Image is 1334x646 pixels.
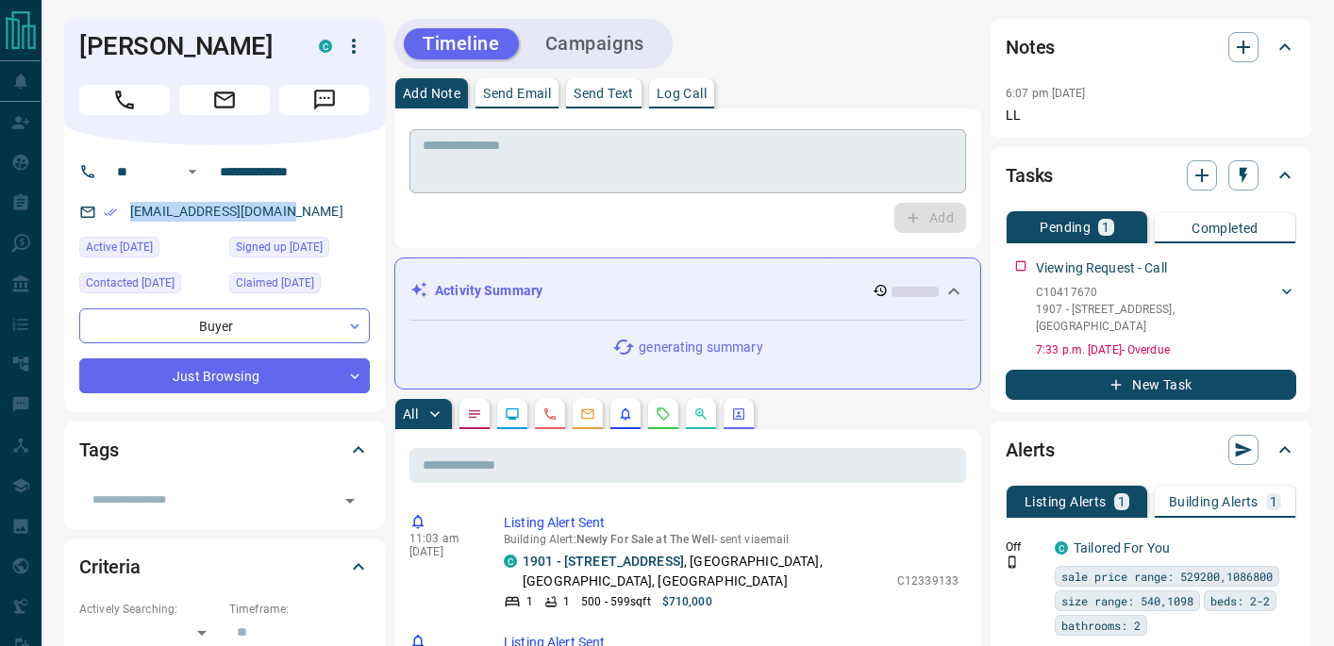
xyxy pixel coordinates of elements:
p: Viewing Request - Call [1036,258,1167,278]
span: beds: 2-2 [1210,591,1270,610]
svg: Push Notification Only [1006,555,1019,569]
svg: Notes [467,406,482,422]
p: Actively Searching: [79,601,220,618]
h2: Notes [1006,32,1055,62]
p: 1 [1270,495,1277,508]
p: 11:03 am [409,532,475,545]
div: condos.ca [504,555,517,568]
svg: Requests [656,406,671,422]
span: Call [79,85,170,115]
p: Building Alert : - sent via email [504,533,959,546]
svg: Opportunities [693,406,709,422]
svg: Agent Actions [731,406,746,422]
p: 1 [526,593,533,610]
div: C104176701907 - [STREET_ADDRESS],[GEOGRAPHIC_DATA] [1036,280,1296,339]
span: size range: 540,1098 [1061,591,1193,610]
span: Signed up [DATE] [236,238,323,257]
div: Mon Nov 11 2024 [229,237,370,263]
button: Open [181,160,204,183]
p: Off [1006,538,1043,555]
span: Newly For Sale at The Well [576,533,714,546]
p: Send Text [574,87,634,100]
span: sale price range: 529200,1086800 [1061,567,1273,586]
span: Claimed [DATE] [236,273,314,292]
p: Activity Summary [435,281,542,301]
p: Log Call [657,87,707,100]
p: 1 [1118,495,1126,508]
div: Notes [1006,25,1296,70]
div: Mon Nov 11 2024 [229,273,370,299]
p: Send Email [483,87,551,100]
div: Tasks [1006,153,1296,198]
p: , [GEOGRAPHIC_DATA], [GEOGRAPHIC_DATA], [GEOGRAPHIC_DATA] [523,552,888,591]
div: Alerts [1006,427,1296,472]
p: 1 [563,593,570,610]
p: 1 [1102,221,1109,234]
p: C10417670 [1036,284,1277,301]
div: Mon Nov 11 2024 [79,273,220,299]
p: Building Alerts [1169,495,1259,508]
svg: Calls [542,406,558,422]
div: Buyer [79,308,370,343]
div: Tags [79,427,370,472]
h1: [PERSON_NAME] [79,31,291,61]
p: Timeframe: [229,601,370,618]
div: Activity Summary [410,273,965,308]
p: LL [1006,106,1296,125]
svg: Listing Alerts [618,406,633,422]
h2: Tags [79,435,118,465]
p: C12339133 [897,572,959,589]
span: bathrooms: 2 [1061,616,1141,635]
p: 6:07 pm [DATE] [1006,87,1086,100]
button: Open [337,488,363,514]
svg: Emails [580,406,595,422]
button: Timeline [404,28,519,59]
a: 1901 - [STREET_ADDRESS] [523,554,684,569]
h2: Tasks [1006,160,1053,190]
p: Completed [1192,222,1259,235]
p: Listing Alert Sent [504,513,959,533]
p: 1907 - [STREET_ADDRESS] , [GEOGRAPHIC_DATA] [1036,301,1277,335]
p: Pending [1040,221,1091,234]
svg: Email Verified [104,206,117,219]
div: condos.ca [319,40,332,53]
p: 7:33 p.m. [DATE] - Overdue [1036,341,1296,358]
button: New Task [1006,370,1296,400]
a: [EMAIL_ADDRESS][DOMAIN_NAME] [130,204,343,219]
div: condos.ca [1055,541,1068,555]
span: Message [279,85,370,115]
div: Sun Jun 22 2025 [79,237,220,263]
span: Active [DATE] [86,238,153,257]
p: [DATE] [409,545,475,558]
div: Just Browsing [79,358,370,393]
svg: Lead Browsing Activity [505,406,520,422]
p: generating summary [639,338,762,357]
button: Campaigns [526,28,663,59]
h2: Alerts [1006,435,1055,465]
p: All [403,407,418,421]
p: 500 - 599 sqft [581,593,650,610]
span: Email [179,85,270,115]
h2: Criteria [79,552,141,582]
p: Listing Alerts [1025,495,1107,508]
p: Add Note [403,87,460,100]
p: $710,000 [662,593,712,610]
div: Criteria [79,544,370,589]
span: Contacted [DATE] [86,273,175,292]
a: Tailored For You [1074,540,1170,555]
